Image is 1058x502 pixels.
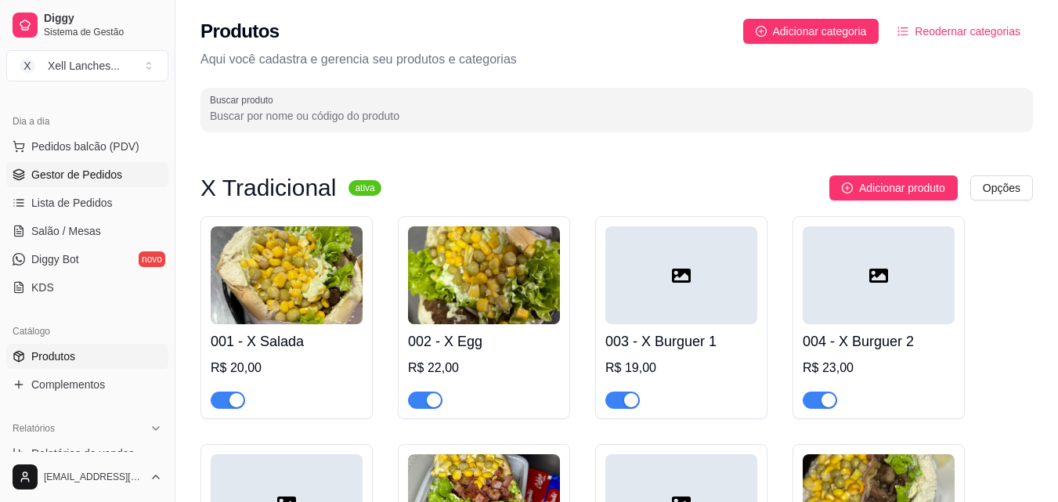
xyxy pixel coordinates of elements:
[200,179,336,197] h3: X Tradicional
[803,359,955,377] div: R$ 23,00
[6,190,168,215] a: Lista de Pedidos
[13,422,55,435] span: Relatórios
[897,26,908,37] span: ordered-list
[6,275,168,300] a: KDS
[31,139,139,154] span: Pedidos balcão (PDV)
[6,50,168,81] button: Select a team
[6,458,168,496] button: [EMAIL_ADDRESS][DOMAIN_NAME]
[756,26,767,37] span: plus-circle
[6,218,168,244] a: Salão / Mesas
[211,359,363,377] div: R$ 20,00
[605,330,757,352] h4: 003 - X Burguer 1
[983,179,1020,197] span: Opções
[31,446,135,461] span: Relatórios de vendas
[6,162,168,187] a: Gestor de Pedidos
[842,182,853,193] span: plus-circle
[6,6,168,44] a: DiggySistema de Gestão
[31,223,101,239] span: Salão / Mesas
[210,93,279,107] label: Buscar produto
[605,359,757,377] div: R$ 19,00
[6,441,168,466] a: Relatórios de vendas
[6,134,168,159] button: Pedidos balcão (PDV)
[31,251,79,267] span: Diggy Bot
[211,226,363,324] img: product-image
[970,175,1033,200] button: Opções
[31,349,75,364] span: Produtos
[6,372,168,397] a: Complementos
[44,12,162,26] span: Diggy
[211,330,363,352] h4: 001 - X Salada
[44,471,143,483] span: [EMAIL_ADDRESS][DOMAIN_NAME]
[408,359,560,377] div: R$ 22,00
[773,23,867,40] span: Adicionar categoria
[31,280,54,295] span: KDS
[803,330,955,352] h4: 004 - X Burguer 2
[859,179,945,197] span: Adicionar produto
[31,377,105,392] span: Complementos
[6,109,168,134] div: Dia a dia
[200,50,1033,69] p: Aqui você cadastra e gerencia seu produtos e categorias
[44,26,162,38] span: Sistema de Gestão
[885,19,1033,44] button: Reodernar categorias
[829,175,958,200] button: Adicionar produto
[31,195,113,211] span: Lista de Pedidos
[48,58,120,74] div: Xell Lanches ...
[31,167,122,182] span: Gestor de Pedidos
[408,330,560,352] h4: 002 - X Egg
[210,108,1024,124] input: Buscar produto
[20,58,35,74] span: X
[6,344,168,369] a: Produtos
[348,180,381,196] sup: ativa
[915,23,1020,40] span: Reodernar categorias
[6,247,168,272] a: Diggy Botnovo
[743,19,879,44] button: Adicionar categoria
[408,226,560,324] img: product-image
[200,19,280,44] h2: Produtos
[6,319,168,344] div: Catálogo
